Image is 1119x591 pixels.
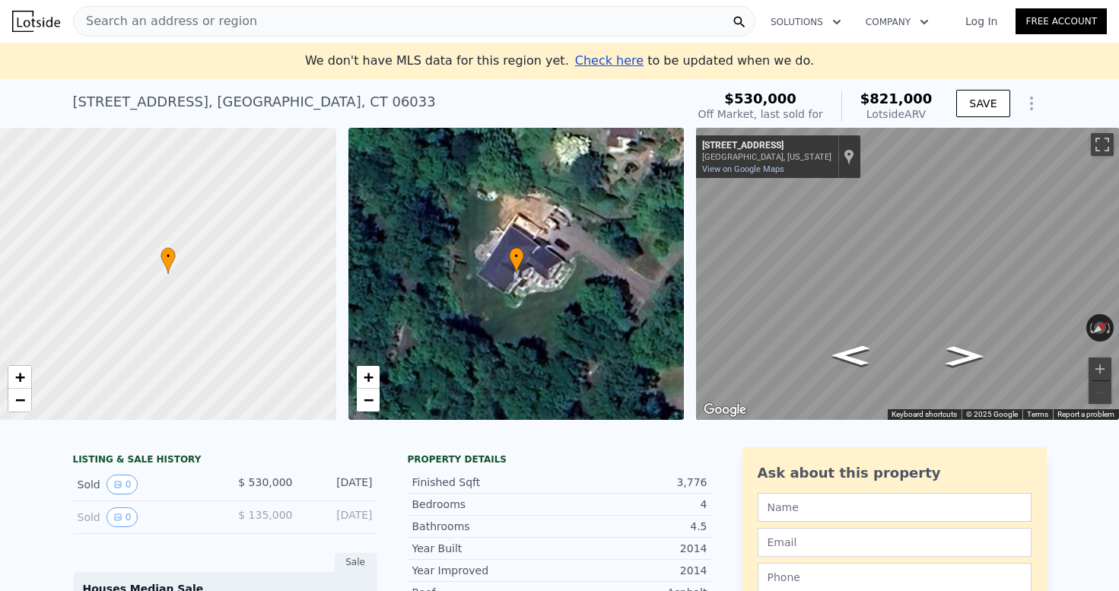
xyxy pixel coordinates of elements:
[560,497,707,512] div: 4
[238,509,292,521] span: $ 135,000
[700,400,750,420] a: Open this area in Google Maps (opens a new window)
[78,475,213,494] div: Sold
[357,366,380,389] a: Zoom in
[1057,410,1114,418] a: Report a problem
[1086,315,1114,341] button: Reset the view
[560,475,707,490] div: 3,776
[12,11,60,32] img: Lotside
[161,247,176,274] div: •
[700,400,750,420] img: Google
[724,91,796,106] span: $530,000
[1089,357,1111,380] button: Zoom in
[161,249,176,263] span: •
[860,91,933,106] span: $821,000
[947,14,1016,29] a: Log In
[956,90,1009,117] button: SAVE
[844,148,854,165] a: Show location on map
[702,140,831,152] div: [STREET_ADDRESS]
[560,541,707,556] div: 2014
[363,390,373,409] span: −
[357,389,380,411] a: Zoom out
[363,367,373,386] span: +
[758,8,854,36] button: Solutions
[73,91,436,113] div: [STREET_ADDRESS] , [GEOGRAPHIC_DATA] , CT 06033
[15,367,25,386] span: +
[1016,8,1107,34] a: Free Account
[860,106,933,122] div: Lotside ARV
[966,410,1018,418] span: © 2025 Google
[560,519,707,534] div: 4.5
[74,12,257,30] span: Search an address or region
[1091,133,1114,156] button: Toggle fullscreen view
[758,493,1032,522] input: Name
[305,475,373,494] div: [DATE]
[702,164,784,174] a: View on Google Maps
[106,507,138,527] button: View historical data
[815,341,886,370] path: Go Southwest, Three Mile Rd
[15,390,25,409] span: −
[509,247,524,274] div: •
[930,342,1000,371] path: Go Northeast, Three Mile Rd
[696,128,1119,420] div: Map
[412,475,560,490] div: Finished Sqft
[509,249,524,263] span: •
[1016,88,1047,119] button: Show Options
[8,366,31,389] a: Zoom in
[575,53,644,68] span: Check here
[8,389,31,411] a: Zoom out
[575,52,814,70] div: to be updated when we do.
[305,52,814,70] div: We don't have MLS data for this region yet.
[702,152,831,162] div: [GEOGRAPHIC_DATA], [US_STATE]
[1089,381,1111,404] button: Zoom out
[560,563,707,578] div: 2014
[1106,314,1114,342] button: Rotate clockwise
[892,409,957,420] button: Keyboard shortcuts
[335,552,377,572] div: Sale
[73,453,377,469] div: LISTING & SALE HISTORY
[854,8,941,36] button: Company
[412,497,560,512] div: Bedrooms
[305,507,373,527] div: [DATE]
[408,453,712,465] div: Property details
[758,528,1032,557] input: Email
[238,476,292,488] span: $ 530,000
[106,475,138,494] button: View historical data
[412,519,560,534] div: Bathrooms
[1027,410,1048,418] a: Terms (opens in new tab)
[1086,314,1095,342] button: Rotate counterclockwise
[78,507,213,527] div: Sold
[412,541,560,556] div: Year Built
[758,462,1032,484] div: Ask about this property
[698,106,823,122] div: Off Market, last sold for
[412,563,560,578] div: Year Improved
[696,128,1119,420] div: Street View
